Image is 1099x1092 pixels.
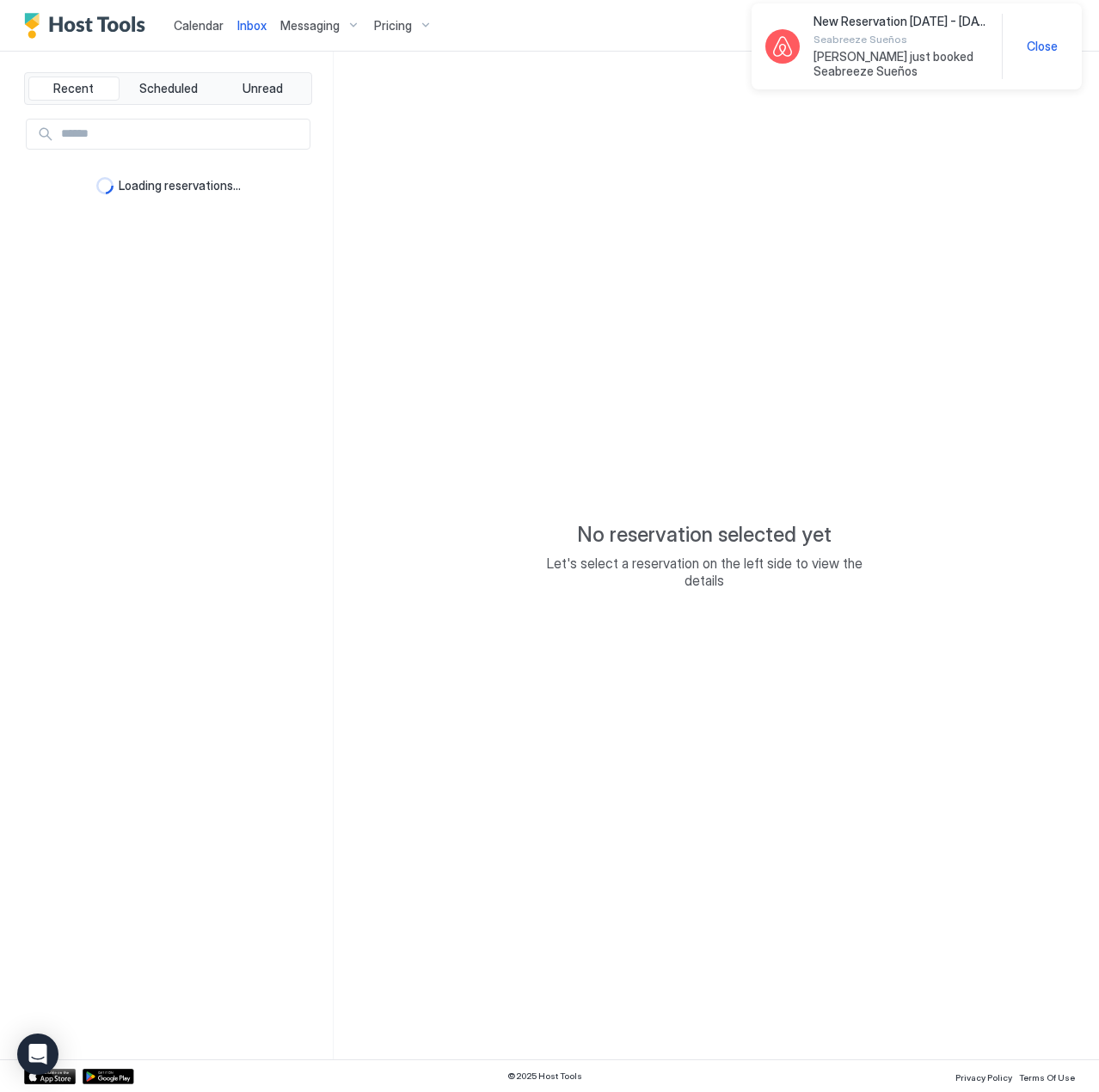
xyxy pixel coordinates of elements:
[119,178,241,193] span: Loading reservations...
[280,18,340,34] span: Messaging
[1019,1072,1075,1083] span: Terms Of Use
[24,72,312,105] div: tab-group
[54,120,310,149] input: Input Field
[814,49,988,79] span: [PERSON_NAME] just booked Seabreeze Sueños
[24,13,153,39] a: Host Tools Logo
[139,81,198,96] span: Scheduled
[1019,1067,1075,1085] a: Terms Of Use
[17,1034,58,1075] div: Open Intercom Messenger
[96,177,114,194] div: loading
[507,1071,582,1082] span: © 2025 Host Tools
[83,1069,134,1084] a: Google Play Store
[217,77,308,101] button: Unread
[123,77,214,101] button: Scheduled
[53,81,94,96] span: Recent
[955,1067,1012,1085] a: Privacy Policy
[814,14,988,29] span: New Reservation [DATE] - [DATE]
[237,18,267,33] span: Inbox
[237,16,267,34] a: Inbox
[765,29,800,64] div: Airbnb
[577,522,832,548] span: No reservation selected yet
[174,18,224,33] span: Calendar
[28,77,120,101] button: Recent
[374,18,412,34] span: Pricing
[1027,39,1058,54] span: Close
[243,81,283,96] span: Unread
[532,555,876,589] span: Let's select a reservation on the left side to view the details
[24,1069,76,1084] a: App Store
[174,16,224,34] a: Calendar
[955,1072,1012,1083] span: Privacy Policy
[814,33,988,46] span: Seabreeze Sueños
